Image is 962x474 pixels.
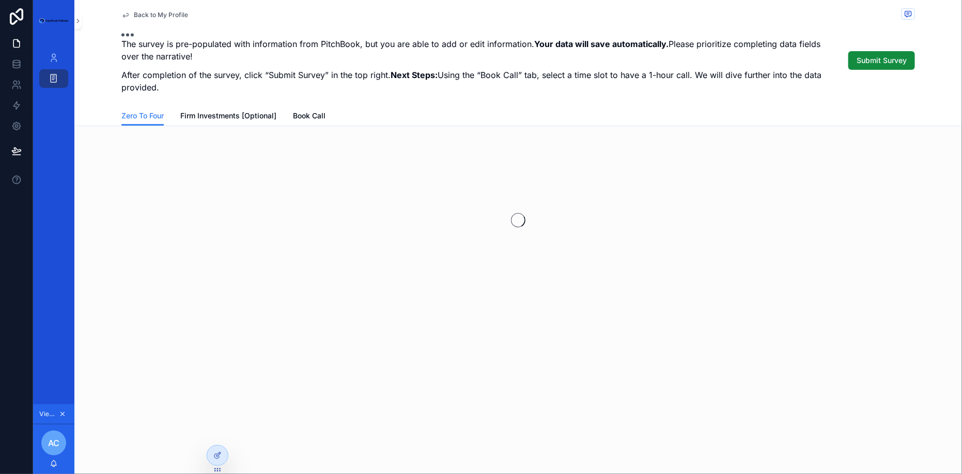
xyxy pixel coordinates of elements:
p: The survey is pre-populated with information from PitchBook, but you are able to add or edit info... [121,38,837,63]
span: Back to My Profile [134,11,188,19]
strong: Your data will save automatically. [534,39,669,49]
strong: Next Steps: [391,70,438,80]
span: Submit Survey [857,55,907,66]
span: Book Call [293,111,325,121]
a: Firm Investments [Optional] [180,106,276,127]
span: AC [48,437,59,449]
img: App logo [39,18,68,24]
span: Firm Investments [Optional] [180,111,276,121]
button: Submit Survey [848,51,915,70]
a: Book Call [293,106,325,127]
a: Zero To Four [121,106,164,126]
span: Zero To Four [121,111,164,121]
div: scrollable content [33,41,74,101]
p: After completion of the survey, click “Submit Survey” in the top right. Using the “Book Call” tab... [121,69,837,94]
span: Viewing as Alexandra [39,410,57,418]
a: Back to My Profile [121,11,188,19]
